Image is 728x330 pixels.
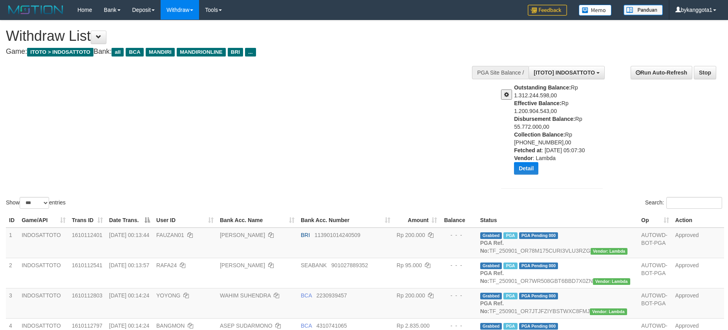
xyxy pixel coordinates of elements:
b: Collection Balance: [514,131,565,138]
a: [PERSON_NAME] [220,262,265,268]
b: PGA Ref. No: [480,300,504,314]
button: Detail [514,162,538,175]
div: - - - [443,261,474,269]
b: Disbursement Balance: [514,116,575,122]
span: ... [245,48,256,57]
span: PGA Pending [519,293,558,299]
span: BRI [301,232,310,238]
span: [ITOTO] INDOSATTOTO [534,69,595,76]
span: Rp 95.000 [397,262,422,268]
span: Rp 200.000 [397,292,425,299]
a: Stop [694,66,716,79]
img: Button%20Memo.svg [579,5,612,16]
td: TF_250901_OR7WR508GBT6BBD7X0ZN [477,258,638,288]
th: Bank Acc. Number: activate to sort column ascending [298,213,393,228]
td: AUTOWD-BOT-PGA [638,288,672,318]
a: [PERSON_NAME] [220,232,265,238]
span: Grabbed [480,232,502,239]
span: BCA [126,48,143,57]
span: BCA [301,292,312,299]
span: 1610112803 [72,292,102,299]
button: [ITOTO] INDOSATTOTO [529,66,605,79]
span: 1610112797 [72,323,102,329]
h4: Game: Bank: [6,48,477,56]
span: Rp 2.835.000 [397,323,430,329]
span: Copy 901027889352 to clipboard [331,262,368,268]
span: Grabbed [480,323,502,330]
h1: Withdraw List [6,28,477,44]
a: ASEP SUDARMONO [220,323,273,329]
span: RAFA24 [156,262,177,268]
th: Status [477,213,638,228]
td: Approved [672,288,724,318]
span: MANDIRI [146,48,175,57]
a: WAHIM SUHENDRA [220,292,271,299]
div: - - - [443,292,474,299]
td: AUTOWD-BOT-PGA [638,228,672,258]
span: Copy 4310741065 to clipboard [316,323,347,329]
span: Vendor URL: https://order7.1velocity.biz [591,248,628,255]
span: BRI [228,48,243,57]
span: YOYONG [156,292,180,299]
span: all [112,48,124,57]
span: MANDIRIONLINE [177,48,226,57]
span: Copy 113901014240509 to clipboard [315,232,360,238]
th: Game/API: activate to sort column ascending [18,213,69,228]
th: Balance [440,213,477,228]
span: Grabbed [480,263,502,269]
span: Rp 200.000 [397,232,425,238]
th: ID [6,213,18,228]
div: PGA Site Balance / [472,66,529,79]
th: User ID: activate to sort column ascending [153,213,217,228]
td: INDOSATTOTO [18,288,69,318]
b: Outstanding Balance: [514,84,571,91]
b: Vendor [514,155,532,161]
b: Effective Balance: [514,100,562,106]
span: 1610112541 [72,262,102,268]
input: Search: [666,197,722,209]
th: Amount: activate to sort column ascending [393,213,440,228]
span: Marked by bykanggota2 [503,232,517,239]
span: BANGMON [156,323,185,329]
span: ITOTO > INDOSATTOTO [27,48,93,57]
td: INDOSATTOTO [18,228,69,258]
span: SEABANK [301,262,327,268]
th: Trans ID: activate to sort column ascending [69,213,106,228]
label: Search: [645,197,722,209]
td: INDOSATTOTO [18,258,69,288]
img: MOTION_logo.png [6,4,66,16]
th: Bank Acc. Name: activate to sort column ascending [217,213,298,228]
td: 3 [6,288,18,318]
th: Op: activate to sort column ascending [638,213,672,228]
td: TF_250901_OR78M175CURI3VLU3RZG [477,228,638,258]
td: TF_250901_OR7JTJFZIYBSTWXC8FMJ [477,288,638,318]
th: Date Trans.: activate to sort column descending [106,213,153,228]
select: Showentries [20,197,49,209]
span: Marked by bykanggota2 [503,323,517,330]
td: Approved [672,258,724,288]
span: Marked by bykanggota2 [503,293,517,299]
img: panduan.png [624,5,663,15]
span: [DATE] 00:14:24 [109,292,149,299]
th: Action [672,213,724,228]
b: Fetched at [514,147,541,153]
b: PGA Ref. No: [480,270,504,284]
div: - - - [443,322,474,330]
span: Vendor URL: https://order7.1velocity.biz [593,278,630,285]
span: PGA Pending [519,232,558,239]
span: [DATE] 00:13:44 [109,232,149,238]
div: - - - [443,231,474,239]
span: PGA Pending [519,263,558,269]
span: Marked by bykanggota2 [503,263,517,269]
b: PGA Ref. No: [480,240,504,254]
td: Approved [672,228,724,258]
img: Feedback.jpg [528,5,567,16]
span: [DATE] 00:13:57 [109,262,149,268]
span: Copy 2230939457 to clipboard [316,292,347,299]
div: Rp 1.312.244.598,00 Rp 1.200.904.543,00 Rp 55.772.000,00 Rp [PHONE_NUMBER],00 : [DATE] 05:07:30 :... [514,84,609,180]
span: [DATE] 00:14:24 [109,323,149,329]
span: BCA [301,323,312,329]
td: AUTOWD-BOT-PGA [638,258,672,288]
span: Grabbed [480,293,502,299]
label: Show entries [6,197,66,209]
